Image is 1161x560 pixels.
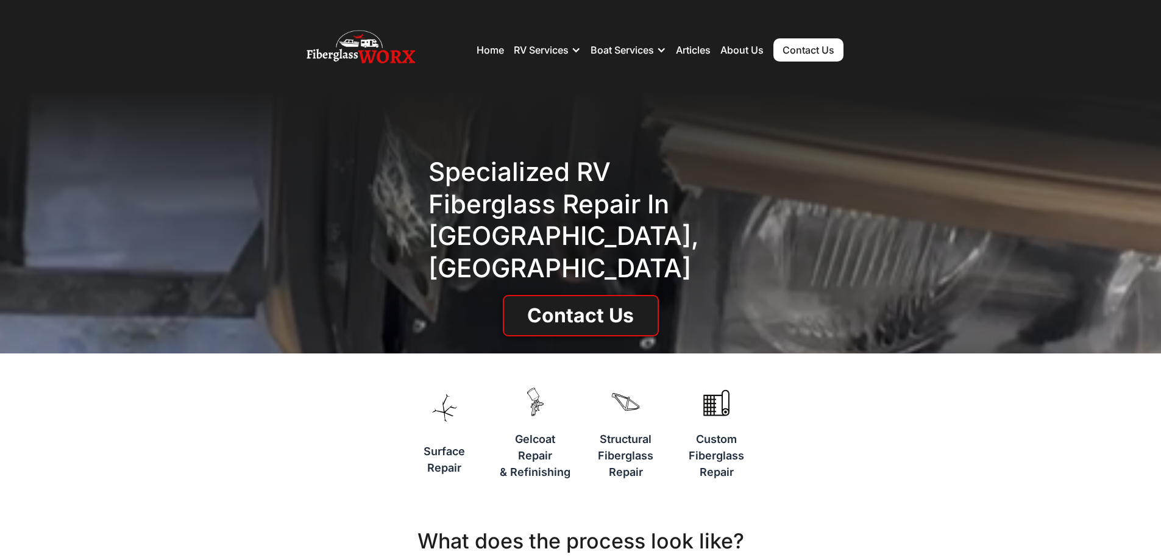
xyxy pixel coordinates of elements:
[606,373,645,430] img: A piece of fiberglass that represents structure
[503,295,659,336] a: Contact Us
[425,373,464,443] img: A vector of icon of a spreading spider crack
[307,26,415,74] img: Fiberglass WorX – RV Repair, RV Roof & RV Detailing
[697,373,736,430] img: A roll of fiberglass mat
[720,44,764,56] a: About Us
[684,431,748,480] h3: Custom Fiberglass Repair
[676,44,711,56] a: Articles
[294,529,867,554] h2: What does the process look like?
[428,156,733,284] h1: Specialized RV Fiberglass repair in [GEOGRAPHIC_DATA], [GEOGRAPHIC_DATA]
[773,38,843,62] a: Contact Us
[514,44,569,56] div: RV Services
[516,373,555,430] img: A paint gun
[591,32,666,68] div: Boat Services
[477,44,504,56] a: Home
[591,44,654,56] div: Boat Services
[424,443,465,476] h3: Surface Repair
[500,431,570,480] h3: Gelcoat Repair & Refinishing
[594,431,658,480] h3: Structural Fiberglass Repair
[514,32,581,68] div: RV Services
